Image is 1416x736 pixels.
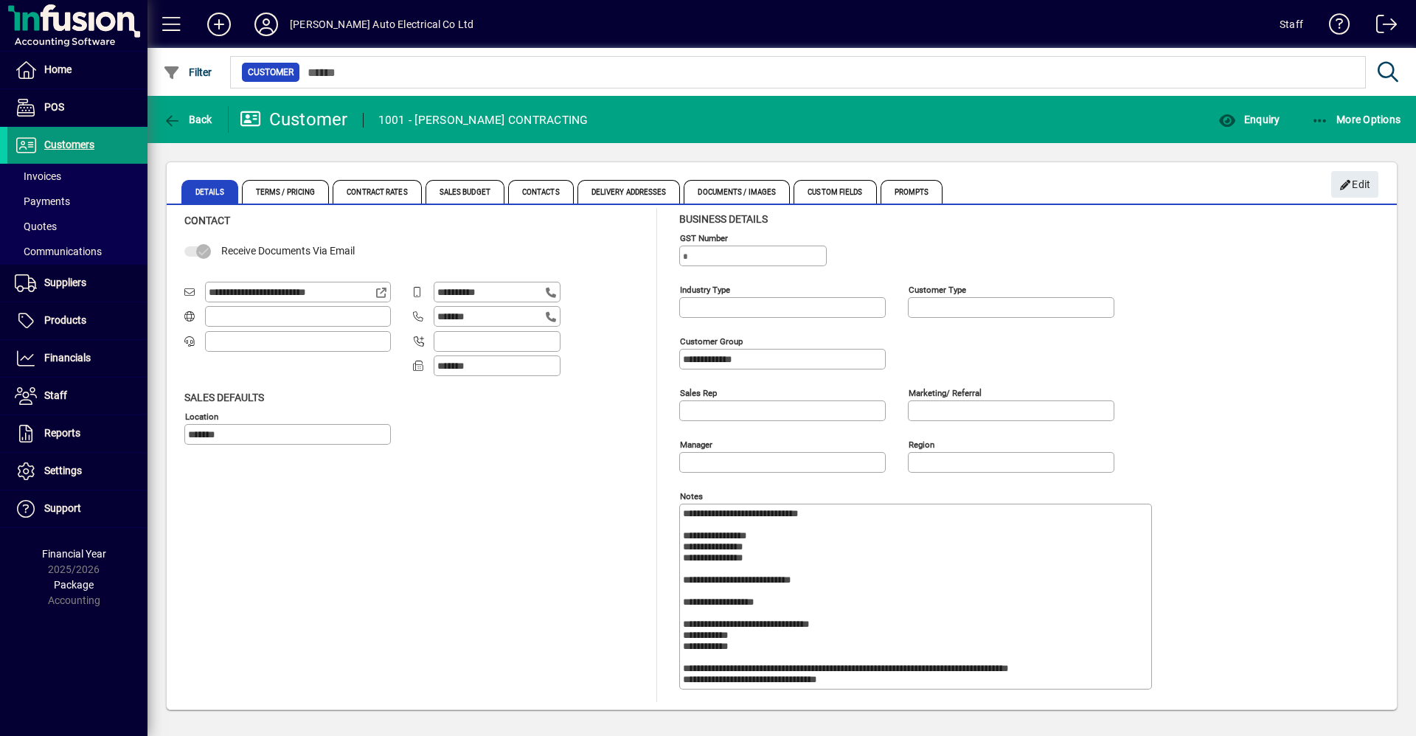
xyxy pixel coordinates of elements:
[147,106,229,133] app-page-header-button: Back
[7,164,147,189] a: Invoices
[248,65,294,80] span: Customer
[7,214,147,239] a: Quotes
[680,336,743,346] mat-label: Customer group
[881,180,943,204] span: Prompts
[680,439,712,449] mat-label: Manager
[1365,3,1398,51] a: Logout
[54,579,94,591] span: Package
[44,101,64,113] span: POS
[184,392,264,403] span: Sales defaults
[680,387,717,397] mat-label: Sales rep
[44,139,94,150] span: Customers
[909,387,982,397] mat-label: Marketing/ Referral
[426,180,504,204] span: Sales Budget
[1218,114,1280,125] span: Enquiry
[7,453,147,490] a: Settings
[15,170,61,182] span: Invoices
[684,180,790,204] span: Documents / Images
[1339,173,1371,197] span: Edit
[44,277,86,288] span: Suppliers
[221,245,355,257] span: Receive Documents Via Email
[163,66,212,78] span: Filter
[44,314,86,326] span: Products
[290,13,473,36] div: [PERSON_NAME] Auto Electrical Co Ltd
[44,465,82,476] span: Settings
[42,548,106,560] span: Financial Year
[333,180,421,204] span: Contract Rates
[7,239,147,264] a: Communications
[1318,3,1350,51] a: Knowledge Base
[44,352,91,364] span: Financials
[1308,106,1405,133] button: More Options
[15,246,102,257] span: Communications
[909,284,966,294] mat-label: Customer type
[7,52,147,88] a: Home
[44,502,81,514] span: Support
[680,232,728,243] mat-label: GST Number
[1280,13,1303,36] div: Staff
[1311,114,1401,125] span: More Options
[242,180,330,204] span: Terms / Pricing
[243,11,290,38] button: Profile
[7,89,147,126] a: POS
[7,490,147,527] a: Support
[7,378,147,414] a: Staff
[7,415,147,452] a: Reports
[184,215,230,226] span: Contact
[159,59,216,86] button: Filter
[909,439,934,449] mat-label: Region
[7,189,147,214] a: Payments
[7,265,147,302] a: Suppliers
[181,180,238,204] span: Details
[794,180,876,204] span: Custom Fields
[44,63,72,75] span: Home
[159,106,216,133] button: Back
[15,195,70,207] span: Payments
[679,213,768,225] span: Business details
[680,490,703,501] mat-label: Notes
[185,411,218,421] mat-label: Location
[44,389,67,401] span: Staff
[15,221,57,232] span: Quotes
[1215,106,1283,133] button: Enquiry
[163,114,212,125] span: Back
[195,11,243,38] button: Add
[7,340,147,377] a: Financials
[7,302,147,339] a: Products
[44,427,80,439] span: Reports
[378,108,589,132] div: 1001 - [PERSON_NAME] CONTRACTING
[577,180,681,204] span: Delivery Addresses
[508,180,574,204] span: Contacts
[680,284,730,294] mat-label: Industry type
[240,108,348,131] div: Customer
[1331,171,1378,198] button: Edit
